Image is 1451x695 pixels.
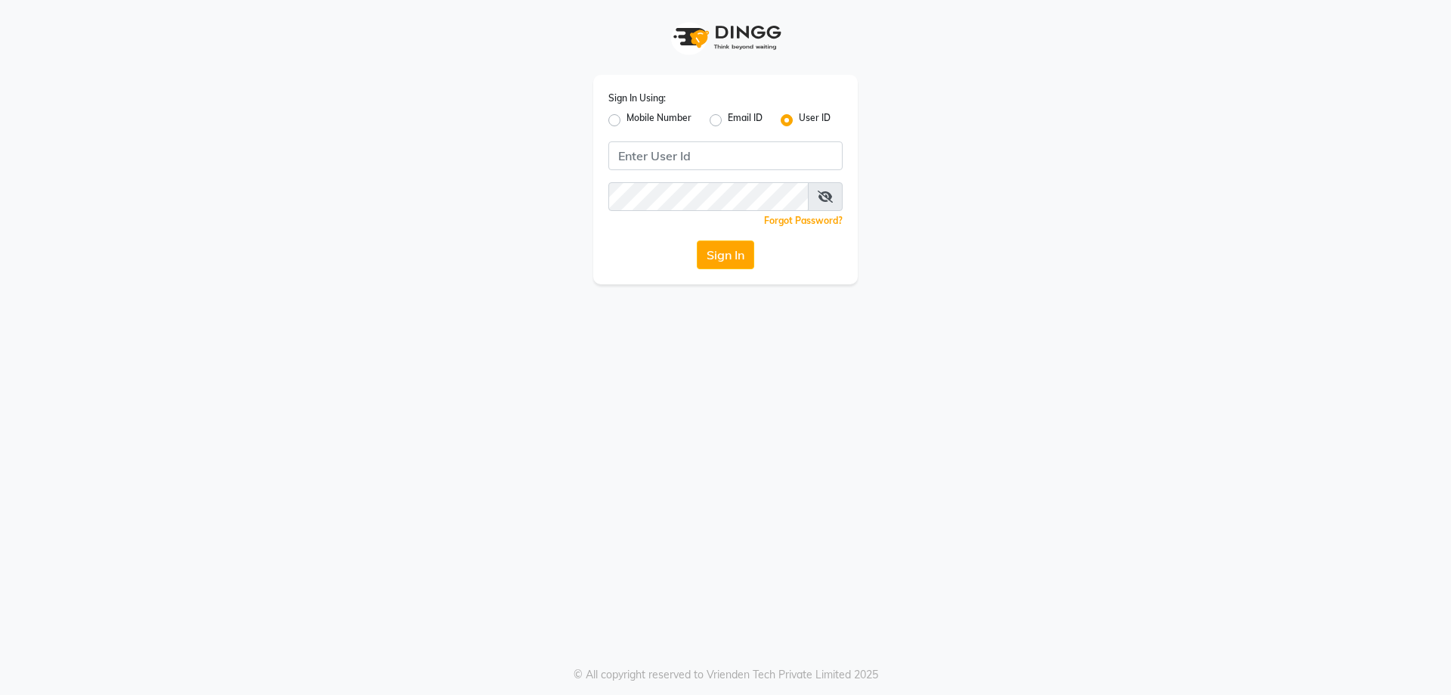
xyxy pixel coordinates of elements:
label: Mobile Number [626,111,691,129]
button: Sign In [697,240,754,269]
input: Username [608,141,843,170]
label: Email ID [728,111,763,129]
input: Username [608,182,809,211]
img: logo1.svg [665,15,786,60]
label: User ID [799,111,831,129]
a: Forgot Password? [764,215,843,226]
label: Sign In Using: [608,92,666,105]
